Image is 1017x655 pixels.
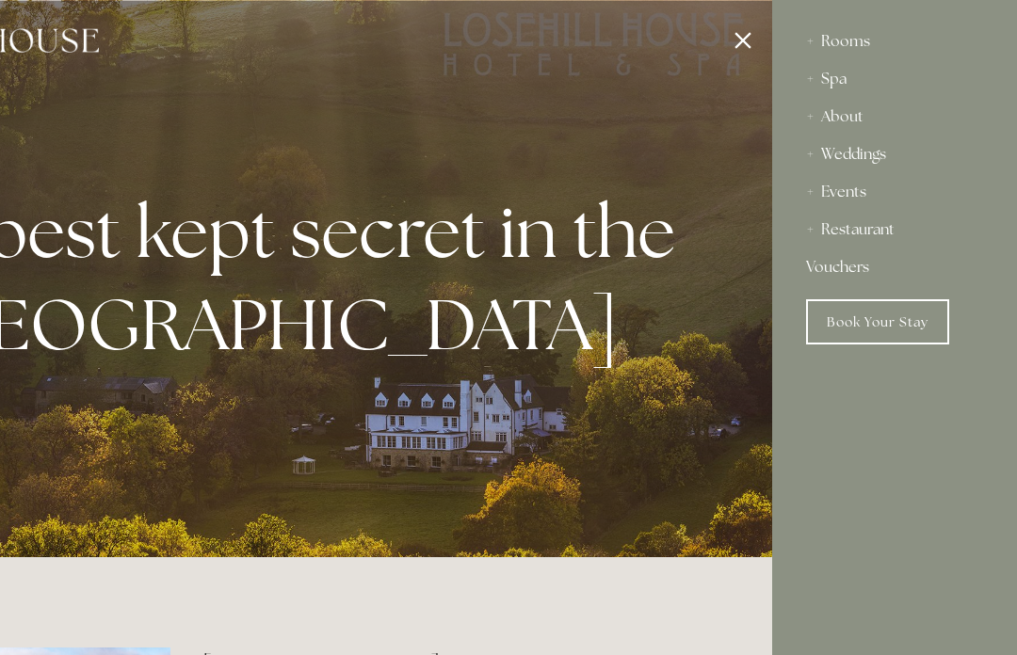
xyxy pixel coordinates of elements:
[806,248,983,286] a: Vouchers
[806,299,949,344] a: Book Your Stay
[806,98,983,136] div: About
[806,173,983,211] div: Events
[806,23,983,60] div: Rooms
[806,60,983,98] div: Spa
[806,136,983,173] div: Weddings
[806,211,983,248] div: Restaurant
